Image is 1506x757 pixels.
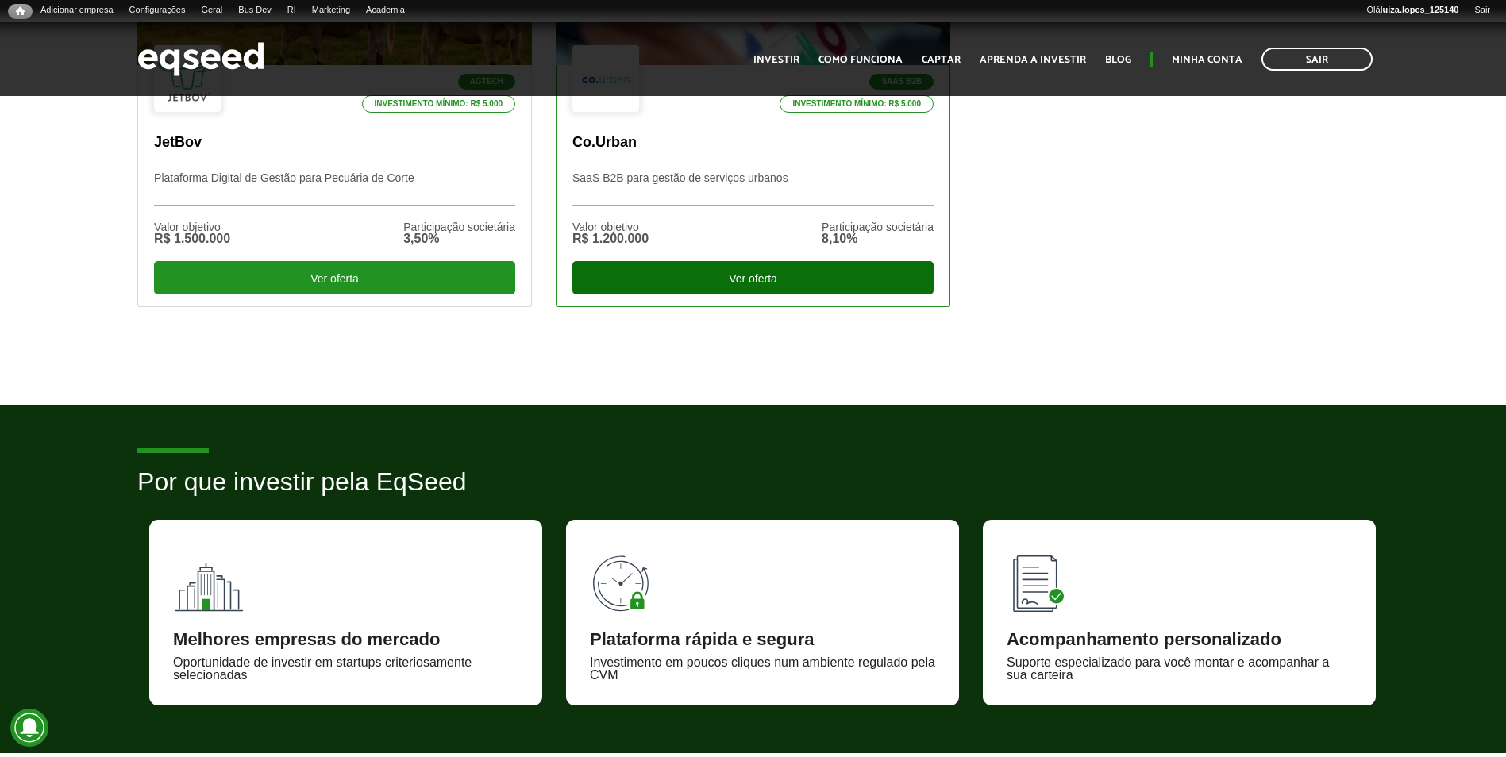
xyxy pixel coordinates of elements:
p: Investimento mínimo: R$ 5.000 [362,95,516,113]
a: Sair [1261,48,1373,71]
p: Investimento mínimo: R$ 5.000 [780,95,934,113]
p: Co.Urban [572,134,934,152]
a: Início [8,4,33,19]
a: Investir [753,55,799,65]
a: Minha conta [1172,55,1242,65]
div: Participação societária [403,221,515,232]
div: Oportunidade de investir em startups criteriosamente selecionadas [173,656,518,682]
div: Ver oferta [572,261,934,294]
p: JetBov [154,134,515,152]
a: Aprenda a investir [980,55,1086,65]
div: Valor objetivo [572,221,649,232]
h2: Por que investir pela EqSeed [137,468,1369,520]
div: Valor objetivo [154,221,230,232]
a: Oláluiza.lopes_125140 [1358,4,1466,17]
span: Início [16,6,25,17]
div: R$ 1.500.000 [154,232,230,245]
a: Academia [358,4,413,17]
div: Participação societária [822,221,934,232]
img: 90x90_lista.svg [1007,544,1078,615]
div: Plataforma rápida e segura [590,631,935,648]
div: 3,50% [403,232,515,245]
p: Plataforma Digital de Gestão para Pecuária de Corte [154,171,515,206]
a: Configurações [121,4,194,17]
a: Geral [193,4,230,17]
div: 8,10% [822,232,934,245]
a: Marketing [304,4,358,17]
a: Adicionar empresa [33,4,121,17]
a: Bus Dev [230,4,279,17]
a: Sair [1466,4,1498,17]
div: Ver oferta [154,261,515,294]
a: RI [279,4,304,17]
div: R$ 1.200.000 [572,232,649,245]
a: Captar [922,55,961,65]
img: 90x90_tempo.svg [590,544,661,615]
div: Investimento em poucos cliques num ambiente regulado pela CVM [590,656,935,682]
a: Blog [1105,55,1131,65]
strong: luiza.lopes_125140 [1381,5,1459,14]
a: Como funciona [818,55,903,65]
p: SaaS B2B para gestão de serviços urbanos [572,171,934,206]
div: Suporte especializado para você montar e acompanhar a sua carteira [1007,656,1352,682]
img: EqSeed [137,38,264,80]
div: Acompanhamento personalizado [1007,631,1352,648]
img: 90x90_fundos.svg [173,544,245,615]
div: Melhores empresas do mercado [173,631,518,648]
